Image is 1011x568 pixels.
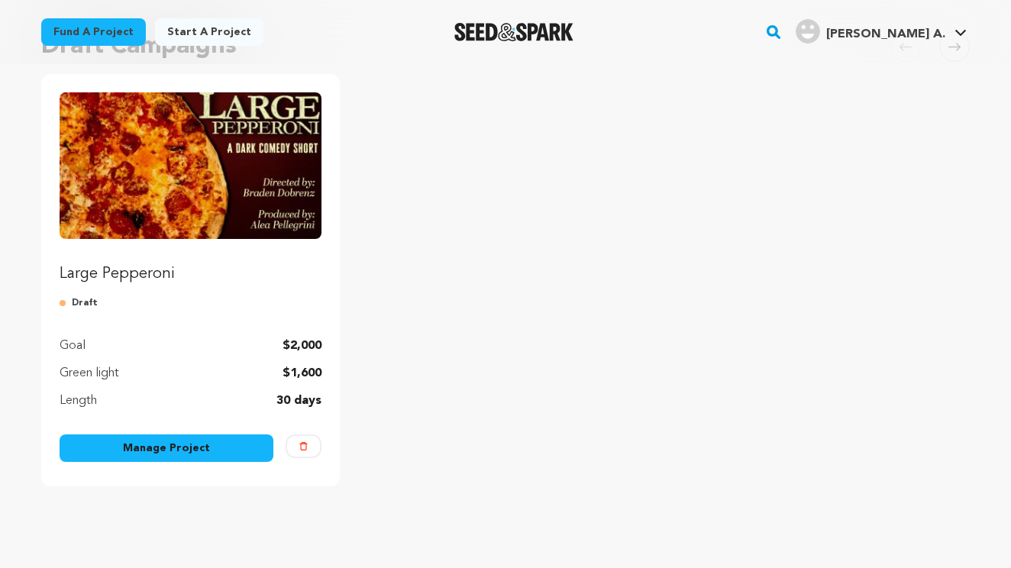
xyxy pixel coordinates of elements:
a: Fund a project [41,18,146,46]
div: Pellegrini A.'s Profile [796,19,945,44]
a: Fund Large Pepperoni [60,92,321,285]
p: Length [60,392,97,410]
span: [PERSON_NAME] A. [826,28,945,40]
a: Start a project [155,18,263,46]
span: Pellegrini A.'s Profile [793,16,970,48]
p: 30 days [276,392,321,410]
p: Green light [60,364,119,382]
p: Draft [60,297,321,309]
img: submitted-for-review.svg [60,297,72,309]
p: $2,000 [283,337,321,355]
a: Manage Project [60,434,273,462]
img: Seed&Spark Logo Dark Mode [454,23,574,41]
img: trash-empty.svg [299,442,308,450]
a: Seed&Spark Homepage [454,23,574,41]
img: user.png [796,19,820,44]
p: Large Pepperoni [60,263,321,285]
p: Goal [60,337,86,355]
p: $1,600 [283,364,321,382]
a: Pellegrini A.'s Profile [793,16,970,44]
